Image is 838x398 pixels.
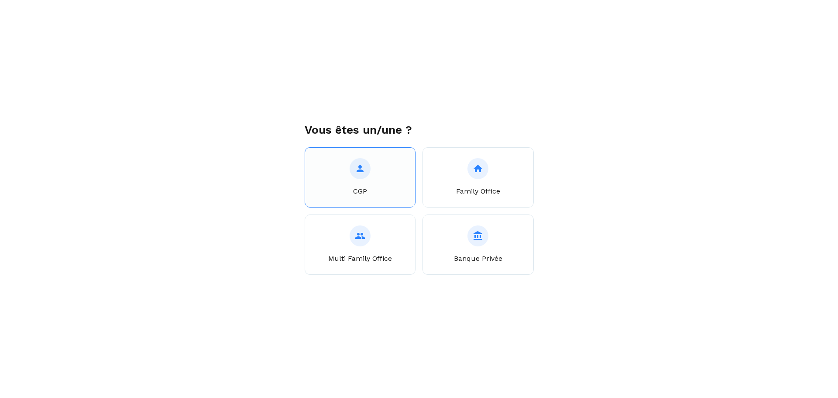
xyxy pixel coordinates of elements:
p: Banque Privée [454,253,502,264]
p: Multi Family Office [328,253,392,264]
p: Family Office [456,186,500,197]
button: Family Office [422,147,534,208]
button: Multi Family Office [305,215,416,275]
button: CGP [305,147,416,208]
p: CGP [353,186,367,197]
button: Banque Privée [422,215,534,275]
h1: Vous êtes un/une ? [305,123,534,137]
